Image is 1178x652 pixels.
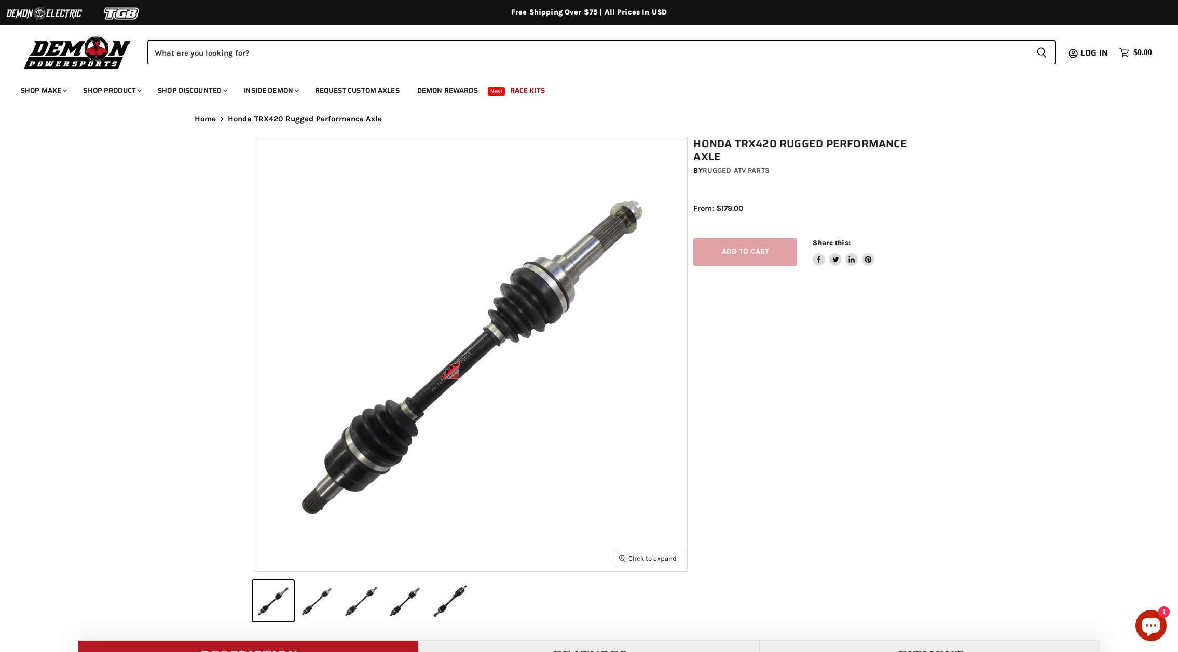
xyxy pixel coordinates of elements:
[236,80,305,101] a: Inside Demon
[341,580,382,621] button: Honda TRX420 Rugged Performance Axle thumbnail
[195,115,216,124] a: Home
[228,115,382,124] span: Honda TRX420 Rugged Performance Axle
[1076,48,1114,58] a: Log in
[813,238,874,266] aside: Share this:
[385,580,426,621] button: Honda TRX420 Rugged Performance Axle thumbnail
[150,80,234,101] a: Shop Discounted
[254,138,687,571] img: Honda TRX420 Rugged Performance Axle
[619,554,677,562] span: Click to expand
[693,203,743,213] span: From: $179.00
[13,80,73,101] a: Shop Make
[488,87,505,96] span: New!
[693,138,930,164] h1: Honda TRX420 Rugged Performance Axle
[1133,48,1152,58] span: $0.00
[5,4,83,23] img: Demon Electric Logo 2
[83,4,161,23] img: TGB Logo 2
[409,80,486,101] a: Demon Rewards
[21,34,134,71] img: Demon Powersports
[1080,46,1108,59] span: Log in
[693,165,930,176] div: by
[174,8,1004,17] div: Free Shipping Over $75 | All Prices In USD
[1028,40,1056,64] button: Search
[502,80,553,101] a: Race Kits
[1132,610,1170,644] inbox-online-store-chat: Shopify online store chat
[147,40,1028,64] input: Search
[614,551,682,565] button: Click to expand
[174,115,1004,124] nav: Breadcrumbs
[813,239,850,247] span: Share this:
[147,40,1056,64] form: Product
[307,80,407,101] a: Request Custom Axles
[430,580,471,621] button: Honda TRX420 Rugged Performance Axle thumbnail
[13,76,1149,101] ul: Main menu
[75,80,148,101] a: Shop Product
[297,580,338,621] button: Honda TRX420 Rugged Performance Axle thumbnail
[703,166,770,175] a: Rugged ATV Parts
[253,580,294,621] button: Honda TRX420 Rugged Performance Axle thumbnail
[1114,45,1157,60] a: $0.00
